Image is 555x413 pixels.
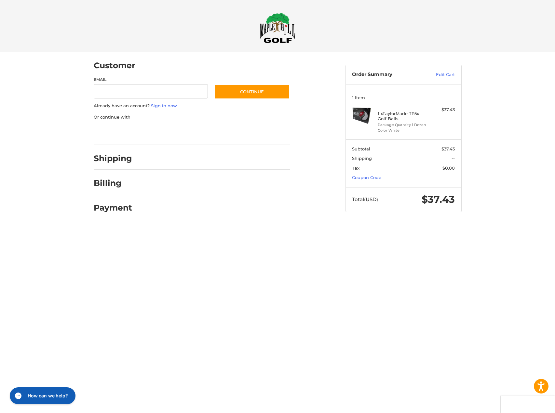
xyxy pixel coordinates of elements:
[429,107,455,113] div: $37.43
[151,103,177,108] a: Sign in now
[352,95,455,100] h3: 1 Item
[94,178,132,188] h2: Billing
[91,127,140,138] iframe: PayPal-paypal
[442,165,455,171] span: $0.00
[352,165,359,171] span: Tax
[501,395,555,413] iframe: Google Customer Reviews
[378,122,427,128] li: Package Quantity 1 Dozen
[352,156,372,161] span: Shipping
[378,128,427,133] li: Color White
[214,84,290,99] button: Continue
[441,146,455,151] span: $37.43
[94,203,132,213] h2: Payment
[352,71,422,78] h3: Order Summary
[147,127,196,138] iframe: PayPal-paylater
[202,127,250,138] iframe: PayPal-venmo
[352,175,381,180] a: Coupon Code
[352,196,378,202] span: Total (USD)
[7,385,77,407] iframe: Gorgias live chat messenger
[94,114,290,121] p: Or continue with
[422,193,455,205] span: $37.43
[452,156,455,161] span: --
[94,60,135,71] h2: Customer
[94,77,208,83] label: Email
[378,111,427,122] h4: 1 x TaylorMade TP5x Golf Balls
[94,103,290,109] p: Already have an account?
[260,13,295,43] img: Maple Hill Golf
[94,153,132,163] h2: Shipping
[422,71,455,78] a: Edit Cart
[352,146,370,151] span: Subtotal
